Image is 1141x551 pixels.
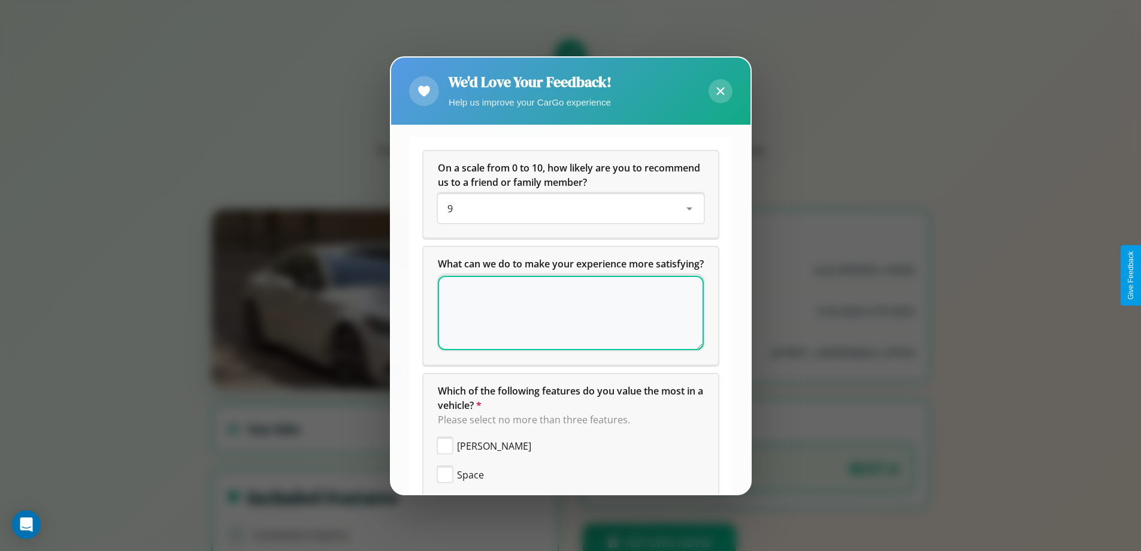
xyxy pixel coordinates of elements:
[438,194,704,223] div: On a scale from 0 to 10, how likely are you to recommend us to a friend or family member?
[438,413,630,426] span: Please select no more than three features.
[1127,251,1135,300] div: Give Feedback
[423,151,718,237] div: On a scale from 0 to 10, how likely are you to recommend us to a friend or family member?
[12,510,41,539] div: Open Intercom Messenger
[438,161,704,189] h5: On a scale from 0 to 10, how likely are you to recommend us to a friend or family member?
[447,202,453,215] span: 9
[449,94,612,110] p: Help us improve your CarGo experience
[438,257,704,270] span: What can we do to make your experience more satisfying?
[457,468,484,482] span: Space
[438,161,703,189] span: On a scale from 0 to 10, how likely are you to recommend us to a friend or family member?
[438,384,706,412] span: Which of the following features do you value the most in a vehicle?
[457,439,531,453] span: [PERSON_NAME]
[449,72,612,92] h2: We'd Love Your Feedback!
